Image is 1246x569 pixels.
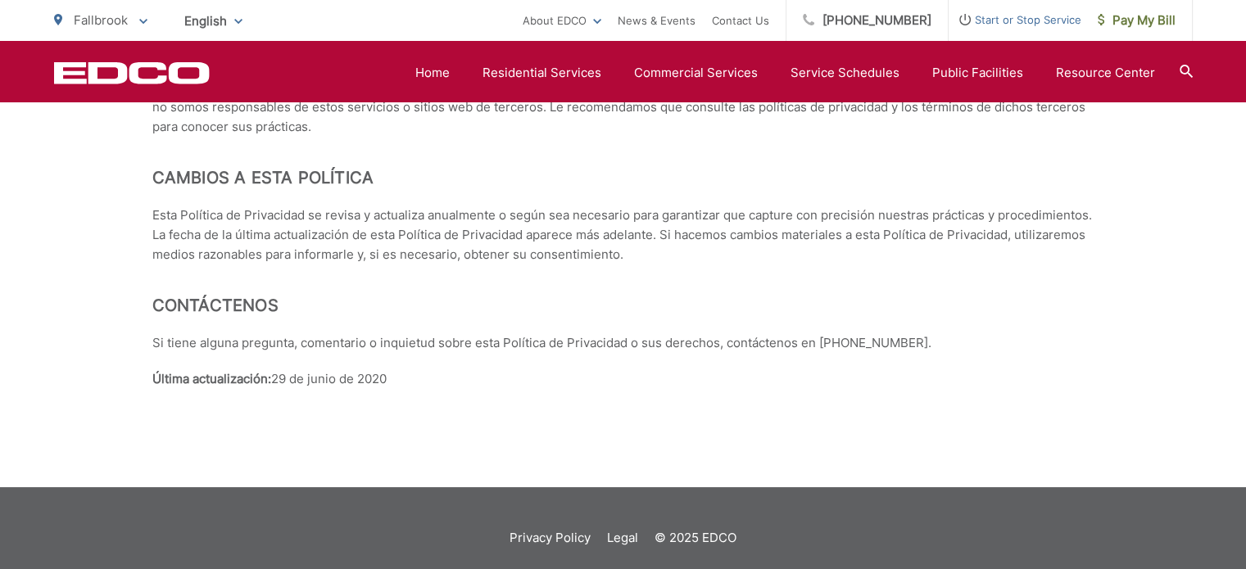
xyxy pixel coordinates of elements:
[152,371,271,386] strong: Última actualización:
[655,528,736,548] p: © 2025 EDCO
[607,528,638,548] a: Legal
[172,7,255,35] span: English
[634,63,758,83] a: Commercial Services
[791,63,899,83] a: Service Schedules
[483,63,601,83] a: Residential Services
[415,63,450,83] a: Home
[510,528,591,548] a: Privacy Policy
[932,63,1023,83] a: Public Facilities
[712,11,769,30] a: Contact Us
[618,11,695,30] a: News & Events
[152,205,1094,264] p: Esta Política de Privacidad se revisa y actualiza anualmente o según sea necesario para garantiza...
[1098,11,1176,30] span: Pay My Bill
[152,296,1094,315] h2: Contáctenos
[1056,63,1155,83] a: Resource Center
[152,168,1094,187] h2: Cambios a esta política
[152,369,1094,389] p: 29 de junio de 2020
[523,11,601,30] a: About EDCO
[74,12,128,28] span: Fallbrook
[54,61,210,84] a: EDCD logo. Return to the homepage.
[152,333,1094,353] p: Si tiene alguna pregunta, comentario o inquietud sobre esta Política de Privacidad o sus derechos...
